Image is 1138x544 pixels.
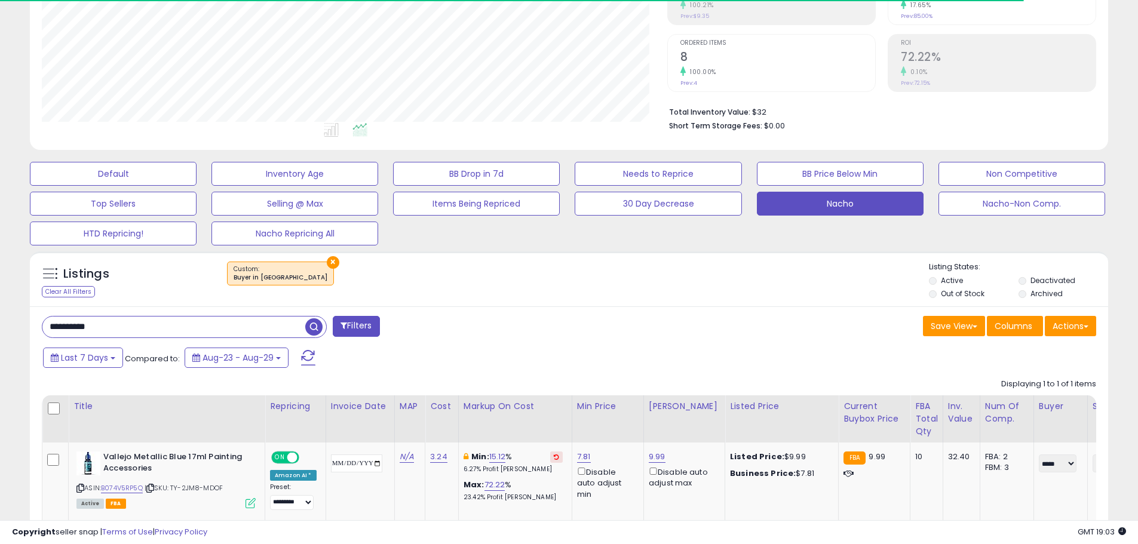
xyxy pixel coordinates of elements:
[76,499,104,509] span: All listings currently available for purchase on Amazon
[1001,379,1096,390] div: Displaying 1 to 1 of 1 items
[941,275,963,285] label: Active
[393,192,560,216] button: Items Being Repriced
[669,107,750,117] b: Total Inventory Value:
[464,480,563,502] div: %
[680,40,875,47] span: Ordered Items
[915,451,934,462] div: 10
[458,395,572,442] th: The percentage added to the cost of goods (COGS) that forms the calculator for Min & Max prices.
[948,400,975,425] div: Inv. value
[1045,316,1096,336] button: Actions
[730,400,833,413] div: Listed Price
[430,451,447,463] a: 3.24
[730,468,796,479] b: Business Price:
[464,400,567,413] div: Markup on Cost
[333,316,379,337] button: Filters
[102,526,153,537] a: Terms of Use
[649,465,716,488] div: Disable auto adjust max
[270,483,317,510] div: Preset:
[929,262,1108,273] p: Listing States:
[686,67,716,76] small: 100.00%
[901,79,930,87] small: Prev: 72.15%
[234,273,327,282] div: Buyer in [GEOGRAPHIC_DATA]
[297,453,317,463] span: OFF
[42,286,95,297] div: Clear All Filters
[680,13,709,20] small: Prev: $9.35
[577,465,634,500] div: Disable auto adjust min
[30,222,197,245] button: HTD Repricing!
[326,395,394,442] th: CSV column name: cust_attr_3_Invoice Date
[76,451,100,475] img: 41VrC2HfmkL._SL40_.jpg
[471,451,489,462] b: Min:
[577,451,591,463] a: 7.81
[101,483,143,493] a: B074V5RP5Q
[484,479,505,491] a: 72.22
[103,451,249,477] b: Vallejo Metallic Blue 17ml Painting Accessories
[1093,400,1136,413] div: Supplier
[430,400,453,413] div: Cost
[1033,395,1087,442] th: CSV column name: cust_attr_1_Buyer
[938,192,1105,216] button: Nacho-Non Comp.
[987,316,1043,336] button: Columns
[489,451,506,463] a: 15.12
[757,192,924,216] button: Nacho
[155,526,207,537] a: Privacy Policy
[211,222,378,245] button: Nacho Repricing All
[575,192,741,216] button: 30 Day Decrease
[843,400,905,425] div: Current Buybox Price
[843,451,866,465] small: FBA
[649,400,720,413] div: [PERSON_NAME]
[270,400,321,413] div: Repricing
[901,50,1096,66] h2: 72.22%
[995,320,1032,332] span: Columns
[125,353,180,364] span: Compared to:
[575,162,741,186] button: Needs to Reprice
[941,288,984,299] label: Out of Stock
[185,348,289,368] button: Aug-23 - Aug-29
[577,400,639,413] div: Min Price
[686,1,714,10] small: 100.21%
[901,13,933,20] small: Prev: 85.00%
[1030,275,1075,285] label: Deactivated
[234,265,327,282] span: Custom:
[938,162,1105,186] button: Non Competitive
[400,400,420,413] div: MAP
[680,50,875,66] h2: 8
[915,400,938,438] div: FBA Total Qty
[30,192,197,216] button: Top Sellers
[669,121,762,131] b: Short Term Storage Fees:
[764,120,785,131] span: $0.00
[923,316,985,336] button: Save View
[464,465,563,474] p: 6.27% Profit [PERSON_NAME]
[730,451,829,462] div: $9.99
[464,493,563,502] p: 23.42% Profit [PERSON_NAME]
[12,526,56,537] strong: Copyright
[393,162,560,186] button: BB Drop in 7d
[464,451,563,474] div: %
[270,470,317,481] div: Amazon AI *
[63,266,109,282] h5: Listings
[211,192,378,216] button: Selling @ Max
[145,483,223,493] span: | SKU: TY-2JM8-MDOF
[272,453,287,463] span: ON
[901,40,1096,47] span: ROI
[73,400,260,413] div: Title
[43,348,123,368] button: Last 7 Days
[12,527,207,538] div: seller snap | |
[61,352,108,364] span: Last 7 Days
[948,451,971,462] div: 32.40
[1039,400,1082,413] div: Buyer
[649,451,665,463] a: 9.99
[211,162,378,186] button: Inventory Age
[680,79,697,87] small: Prev: 4
[400,451,414,463] a: N/A
[76,451,256,507] div: ASIN:
[203,352,274,364] span: Aug-23 - Aug-29
[464,479,484,490] b: Max:
[730,468,829,479] div: $7.81
[669,104,1087,118] li: $32
[757,162,924,186] button: BB Price Below Min
[906,1,931,10] small: 17.65%
[1078,526,1126,537] span: 2025-09-7 19:03 GMT
[30,162,197,186] button: Default
[1030,288,1063,299] label: Archived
